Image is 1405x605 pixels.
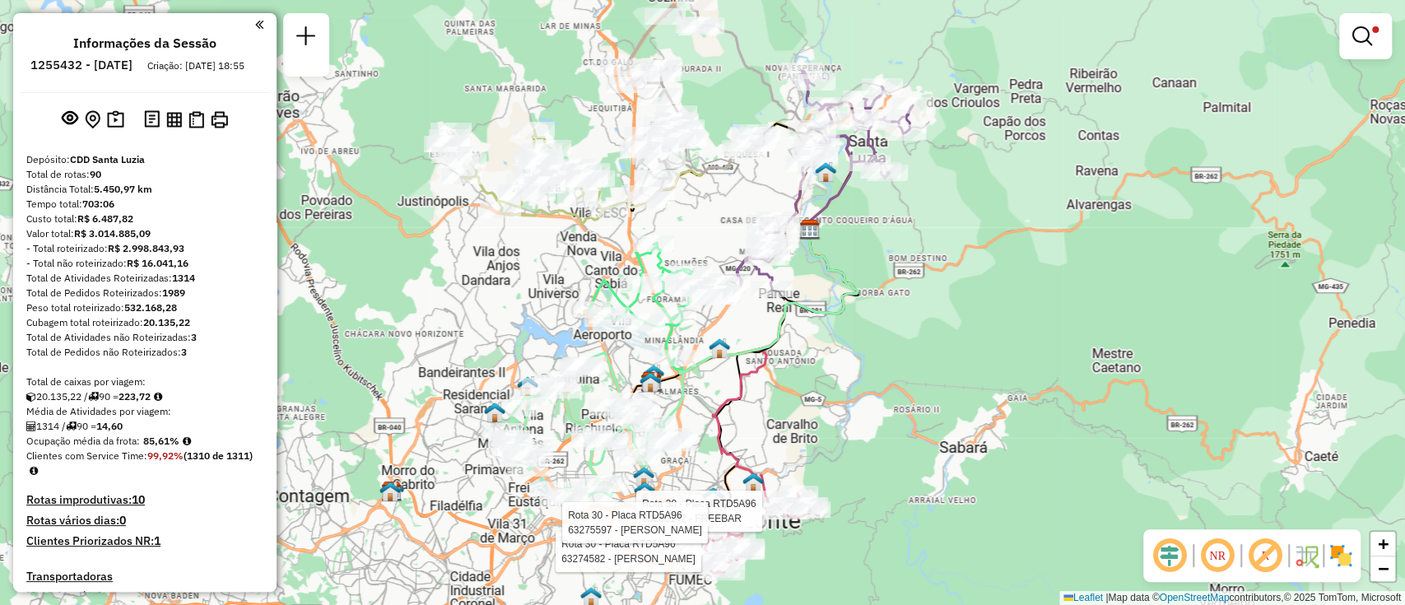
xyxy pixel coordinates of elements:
a: Nova sessão e pesquisa [290,20,323,57]
strong: 85,61% [143,435,179,447]
strong: 532.168,28 [124,301,177,314]
div: Total de Pedidos não Roteirizados: [26,345,263,360]
div: Total de Pedidos Roteirizados: [26,286,263,300]
img: Warecloud Parque Pedro ll [517,375,538,397]
div: Valor total: [26,226,263,241]
div: Total de caixas por viagem: [26,375,263,389]
strong: 90 [90,168,101,180]
strong: R$ 2.998.843,93 [108,242,184,254]
div: - Total roteirizado: [26,241,263,256]
strong: 1314 [172,272,195,284]
strong: 10 [132,492,145,507]
div: 1314 / 90 = [26,419,263,434]
span: + [1378,533,1389,554]
div: - Total não roteirizado: [26,256,263,271]
div: Distância Total: [26,182,263,197]
a: Zoom out [1370,556,1395,581]
img: 209 UDC Full Bonfim [634,481,655,502]
h4: Lista de veículos [26,589,263,603]
h4: Clientes Priorizados NR: [26,534,263,548]
strong: 703:06 [82,198,114,210]
i: Cubagem total roteirizado [26,392,36,402]
strong: 3 [181,346,187,358]
span: | [1105,592,1108,603]
strong: R$ 6.487,82 [77,212,133,225]
img: Exibir/Ocultar setores [1328,542,1354,569]
div: Custo total: [26,212,263,226]
strong: R$ 3.014.885,09 [74,227,151,240]
strong: CDD Santa Luzia [70,153,145,165]
button: Visualizar relatório de Roteirização [163,108,185,130]
em: Média calculada utilizando a maior ocupação (%Peso ou %Cubagem) de cada rota da sessão. Rotas cro... [183,436,191,446]
strong: 1989 [162,286,185,299]
div: Peso total roteirizado: [26,300,263,315]
button: Logs desbloquear sessão [141,107,163,133]
strong: 5.450,97 km [94,183,152,195]
strong: 3 [191,331,197,343]
h4: Informações da Sessão [73,35,216,51]
div: Cubagem total roteirizado: [26,315,263,330]
a: Leaflet [1063,592,1103,603]
strong: 14,60 [96,420,123,432]
span: Ocultar NR [1198,536,1237,575]
img: Mult Contagem [379,481,401,502]
div: Depósito: [26,152,263,167]
div: Map data © contributors,© 2025 TomTom, Microsoft [1059,591,1405,605]
div: Total de Atividades não Roteirizadas: [26,330,263,345]
span: Ocultar deslocamento [1150,536,1189,575]
h4: Transportadoras [26,570,263,584]
em: Rotas cross docking consideradas [30,466,38,476]
i: Meta Caixas/viagem: 203,60 Diferença: 20,12 [154,392,162,402]
span: Filtro Ativo [1372,26,1379,33]
img: 211 UDC WCL Vila Suzana [709,337,730,359]
h4: Rotas improdutivas: [26,493,263,507]
h4: Rotas vários dias: [26,514,263,528]
strong: 20.135,22 [143,316,190,328]
img: CDD Santa Luzia [799,219,821,240]
img: Warecloud Saudade [702,486,723,508]
img: 208 UDC Full Gloria [484,402,505,423]
strong: 1 [154,533,161,548]
h6: 1255432 - [DATE] [30,58,133,72]
button: Centralizar mapa no depósito ou ponto de apoio [81,107,104,133]
div: Total de rotas: [26,167,263,182]
button: Painel de Sugestão [104,107,128,133]
span: − [1378,558,1389,579]
strong: (1310 de 1311) [184,449,253,462]
div: 20.135,22 / 90 = [26,389,263,404]
i: Total de rotas [66,421,77,431]
img: Simulação- STA [643,364,664,385]
img: Teste [640,371,661,393]
span: Exibir rótulo [1245,536,1285,575]
strong: 99,92% [147,449,184,462]
a: Exibir filtros [1346,20,1385,53]
span: Clientes com Service Time: [26,449,147,462]
img: Transit Point - 1 [633,466,654,487]
img: Cross Dock [742,472,764,493]
i: Total de rotas [88,392,99,402]
button: Exibir sessão original [58,106,81,133]
img: Fluxo de ruas [1293,542,1319,569]
a: Zoom in [1370,532,1395,556]
div: Total de Atividades Roteirizadas: [26,271,263,286]
div: Média de Atividades por viagem: [26,404,263,419]
a: OpenStreetMap [1160,592,1230,603]
div: Criação: [DATE] 18:55 [141,58,251,73]
img: CDD Contagem [383,480,404,501]
button: Imprimir Rotas [207,108,231,132]
button: Visualizar Romaneio [185,108,207,132]
strong: 0 [119,513,126,528]
strong: R$ 16.041,16 [127,257,188,269]
img: Cross Santa Luzia [815,161,836,183]
span: Ocupação média da frota: [26,435,140,447]
a: Clique aqui para minimizar o painel [255,15,263,34]
i: Total de Atividades [26,421,36,431]
div: Tempo total: [26,197,263,212]
strong: 223,72 [119,390,151,403]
